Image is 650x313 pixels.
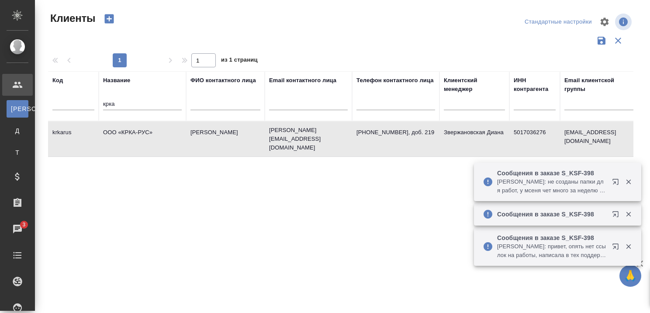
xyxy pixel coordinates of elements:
td: [PERSON_NAME] [186,124,265,154]
div: Телефон контактного лица [356,76,434,85]
a: [PERSON_NAME] [7,100,28,118]
button: Создать [99,11,120,26]
td: krkarus [48,124,99,154]
p: Сообщения в заказе S_KSF-398 [497,210,606,219]
a: 3 [2,218,33,240]
span: Посмотреть информацию [615,14,633,30]
span: Т [11,148,24,157]
p: [PERSON_NAME][EMAIL_ADDRESS][DOMAIN_NAME] [269,126,348,152]
div: Email клиентской группы [564,76,634,94]
div: Email контактного лица [269,76,336,85]
div: ИНН контрагента [514,76,556,94]
a: Т [7,144,28,161]
span: 3 [17,220,31,229]
button: Закрыть [619,243,637,250]
p: [PERSON_NAME]: не созданы папки для работ, у мсеня чет много за неделю уже таких случаев [497,177,606,195]
a: Д [7,122,28,139]
td: [EMAIL_ADDRESS][DOMAIN_NAME] [560,124,639,154]
button: Открыть в новой вкладке [607,173,628,194]
td: Звержановская Диана [439,124,509,154]
td: 5017036276 [509,124,560,154]
button: Закрыть [619,210,637,218]
span: Клиенты [48,11,95,25]
div: Название [103,76,130,85]
span: Д [11,126,24,135]
span: из 1 страниц [221,55,258,67]
button: Закрыть [619,178,637,186]
button: Открыть в новой вкладке [607,238,628,259]
p: [PHONE_NUMBER], доб. 219 [356,128,435,137]
button: Открыть в новой вкладке [607,205,628,226]
div: split button [522,15,594,29]
div: Код [52,76,63,85]
button: Сохранить фильтры [593,32,610,49]
p: Сообщения в заказе S_KSF-398 [497,169,606,177]
p: Сообщения в заказе S_KSF-398 [497,233,606,242]
div: Клиентский менеджер [444,76,505,94]
td: ООО «КРКА-РУС» [99,124,186,154]
div: ФИО контактного лица [190,76,256,85]
span: Настроить таблицу [594,11,615,32]
p: [PERSON_NAME]: привет, опять нет ссылок на работы, написала в тех поддержку [497,242,606,260]
button: Сбросить фильтры [610,32,626,49]
span: [PERSON_NAME] [11,104,24,113]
